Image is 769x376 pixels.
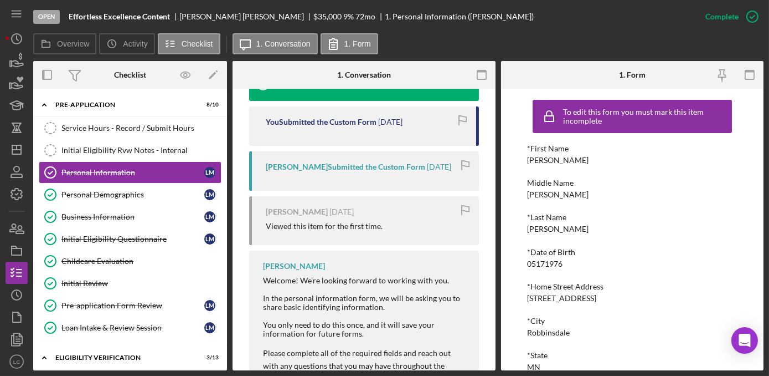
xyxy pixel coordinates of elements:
[527,351,737,360] div: *State
[527,179,737,187] div: Middle Name
[343,12,354,21] div: 9 %
[266,118,376,126] div: You Submitted the Custom Form
[61,212,204,221] div: Business Information
[39,228,221,250] a: Initial Eligibility QuestionnaireLM
[263,276,468,294] div: Welcome! We're looking forward to working with you.
[61,124,221,133] div: Service Hours - Record / Submit Hours
[263,262,325,271] div: [PERSON_NAME]
[321,33,378,54] button: 1. Form
[355,12,375,21] div: 72 mo
[69,12,170,21] b: Effortless Excellence Content
[694,6,763,28] button: Complete
[204,189,215,200] div: L M
[182,39,213,48] label: Checklist
[39,294,221,317] a: Pre-application Form ReviewLM
[39,184,221,206] a: Personal DemographicsLM
[266,207,328,216] div: [PERSON_NAME]
[61,323,204,332] div: Loan Intake & Review Session
[57,39,89,48] label: Overview
[527,328,570,337] div: Robbinsdale
[204,167,215,178] div: L M
[99,33,154,54] button: Activity
[313,12,342,21] span: $35,000
[266,162,425,171] div: [PERSON_NAME] Submitted the Custom Form
[13,359,20,365] text: LC
[527,213,737,222] div: *Last Name
[527,248,737,257] div: *Date of Birth
[563,108,729,125] div: To edit this form you must mark this item incomplete
[158,33,220,54] button: Checklist
[39,250,221,272] a: Childcare Evaluation
[337,70,391,79] div: 1. Conversation
[33,10,60,24] div: Open
[378,118,402,126] time: 2025-09-16 21:28
[55,101,191,108] div: Pre-Application
[731,327,758,354] div: Open Intercom Messenger
[256,39,311,48] label: 1. Conversation
[619,70,646,79] div: 1. Form
[527,144,737,153] div: *First Name
[427,162,451,171] time: 2025-09-16 15:22
[527,294,596,303] div: [STREET_ADDRESS]
[61,190,204,199] div: Personal Demographics
[123,39,147,48] label: Activity
[39,206,221,228] a: Business InformationLM
[61,168,204,177] div: Personal Information
[527,260,562,268] div: 05171976
[61,279,221,288] div: Initial Review
[385,12,534,21] div: 1. Personal Information ([PERSON_NAME])
[204,300,215,311] div: L M
[705,6,739,28] div: Complete
[55,354,191,361] div: Eligibility Verification
[199,354,219,361] div: 3 / 13
[6,350,28,373] button: LC
[39,117,221,139] a: Service Hours - Record / Submit Hours
[114,70,146,79] div: Checklist
[61,257,221,266] div: Childcare Evaluation
[204,233,215,245] div: L M
[39,161,221,184] a: Personal InformationLM
[61,235,204,243] div: Initial Eligibility Questionnaire
[266,222,383,231] div: Viewed this item for the first time.
[329,207,354,216] time: 2025-09-16 15:21
[263,321,468,338] div: You only need to do this once, and it will save your information for future forms.
[39,272,221,294] a: Initial Review
[527,363,540,372] div: MN
[204,322,215,333] div: L M
[527,156,589,165] div: [PERSON_NAME]
[263,294,468,312] div: In the personal information form, we will be asking you to share basic identifying information.
[33,33,96,54] button: Overview
[527,282,737,291] div: *Home Street Address
[204,211,215,222] div: L M
[61,146,221,155] div: Initial Eligibility Rvw Notes - Internal
[199,101,219,108] div: 8 / 10
[61,301,204,310] div: Pre-application Form Review
[233,33,318,54] button: 1. Conversation
[39,139,221,161] a: Initial Eligibility Rvw Notes - Internal
[527,190,589,199] div: [PERSON_NAME]
[527,317,737,326] div: *City
[527,225,589,233] div: [PERSON_NAME]
[179,12,313,21] div: [PERSON_NAME] [PERSON_NAME]
[39,317,221,339] a: Loan Intake & Review SessionLM
[344,39,371,48] label: 1. Form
